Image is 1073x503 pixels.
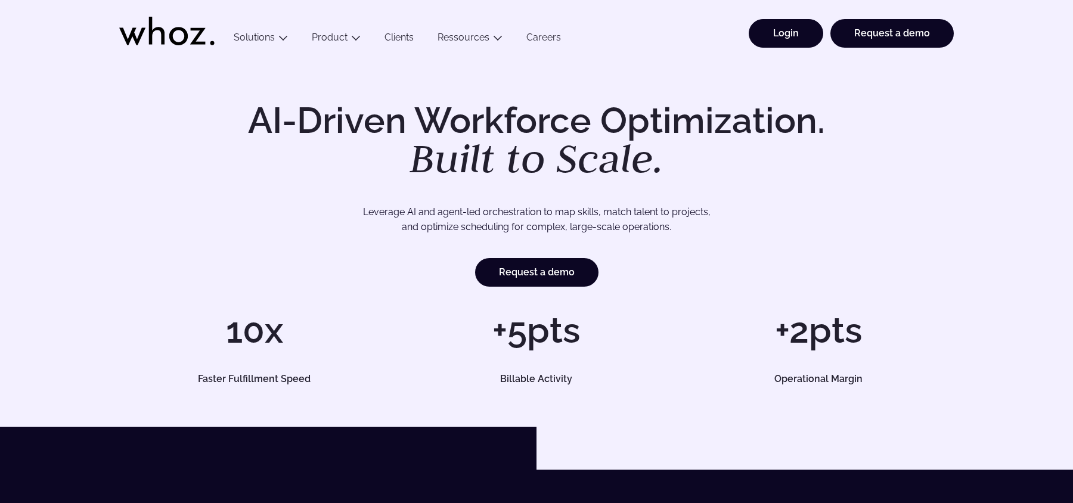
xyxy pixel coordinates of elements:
h5: Faster Fulfillment Speed [133,374,376,384]
button: Ressources [426,32,514,48]
h1: 10x [119,312,389,348]
a: Careers [514,32,573,48]
h1: AI-Driven Workforce Optimization. [231,103,842,179]
a: Request a demo [830,19,954,48]
a: Login [749,19,823,48]
a: Clients [373,32,426,48]
a: Ressources [438,32,489,43]
p: Leverage AI and agent-led orchestration to map skills, match talent to projects, and optimize sch... [161,204,912,235]
button: Product [300,32,373,48]
a: Product [312,32,348,43]
a: Request a demo [475,258,598,287]
h5: Operational Margin [697,374,940,384]
h5: Billable Activity [415,374,658,384]
button: Solutions [222,32,300,48]
em: Built to Scale. [410,132,663,184]
h1: +2pts [684,312,954,348]
h1: +5pts [401,312,671,348]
